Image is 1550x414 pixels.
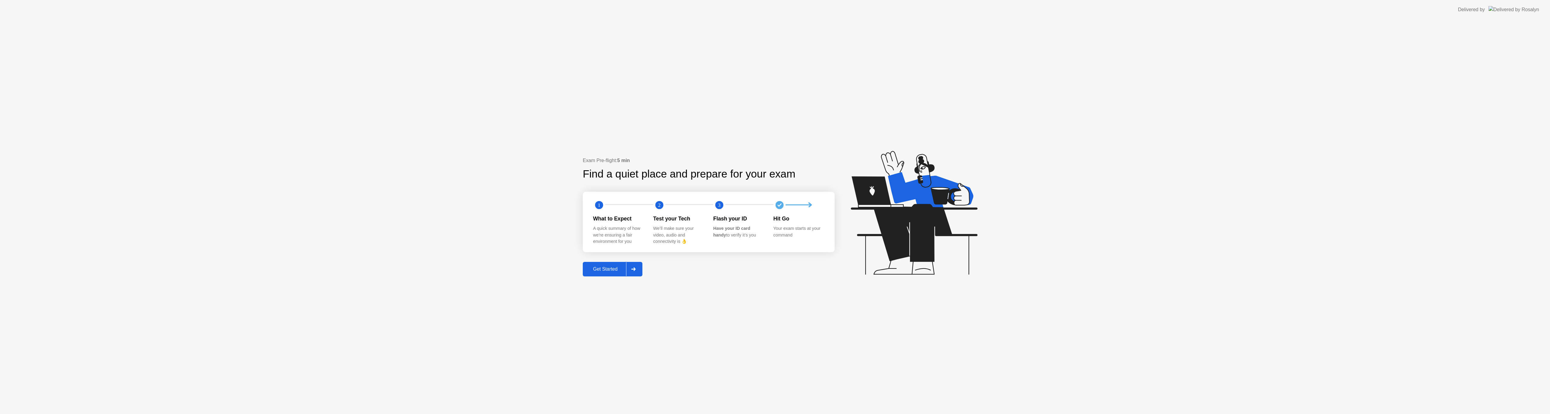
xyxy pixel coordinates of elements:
div: Your exam starts at your command [773,225,824,238]
text: 3 [718,202,721,208]
div: Hit Go [773,215,824,223]
div: A quick summary of how we’re ensuring a fair environment for you [593,225,644,245]
text: 1 [598,202,600,208]
div: Test your Tech [653,215,704,223]
div: What to Expect [593,215,644,223]
div: Delivered by [1458,6,1485,13]
div: Find a quiet place and prepare for your exam [583,166,796,182]
div: Flash your ID [713,215,764,223]
b: 5 min [617,158,630,163]
b: Have your ID card handy [713,226,750,237]
text: 2 [658,202,660,208]
div: We’ll make sure your video, audio and connectivity is 👌 [653,225,704,245]
img: Delivered by Rosalyn [1489,6,1539,13]
div: Exam Pre-flight: [583,157,835,164]
div: Get Started [585,266,626,272]
div: to verify it’s you [713,225,764,238]
button: Get Started [583,262,642,276]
